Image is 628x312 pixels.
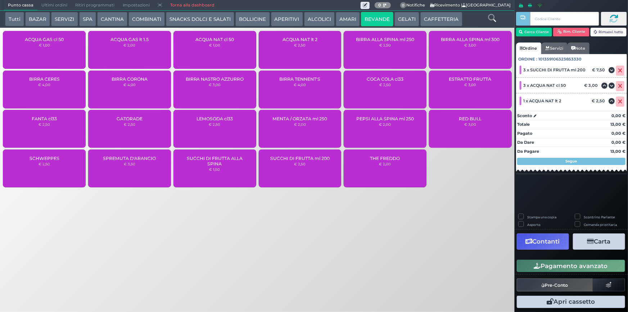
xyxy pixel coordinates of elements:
[516,28,552,36] button: Cerca Cliente
[71,0,118,10] span: Ritiri programmati
[524,67,586,72] span: 3 x SUCCHI DI FRUTTA ml 200
[611,140,625,145] strong: 0,00 €
[516,43,541,54] a: Ordine
[128,12,165,26] button: COMBINATI
[527,215,556,219] label: Stampa una copia
[449,76,492,82] span: ESTRATTO FRUTTA
[517,122,530,127] strong: Totale
[441,37,500,42] span: BIRRA ALLA SPINA ml 300
[367,76,403,82] span: COCA COLA cl33
[124,122,135,126] small: € 2,50
[464,122,476,126] small: € 3,00
[591,67,609,72] div: € 7,50
[420,12,462,26] button: CAFFETTERIA
[370,156,400,161] span: THE FREDDO
[517,233,569,250] button: Contanti
[379,162,391,166] small: € 2,00
[32,116,57,121] span: FANTA cl33
[379,83,391,87] small: € 2,50
[336,12,360,26] button: AMARI
[566,159,577,164] strong: Segue
[294,83,306,87] small: € 4,00
[279,76,320,82] span: BIRRA TENNENT'S
[464,83,476,87] small: € 3,00
[123,43,135,47] small: € 2,00
[394,12,419,26] button: GELATI
[209,43,220,47] small: € 1,00
[51,12,78,26] button: SERVIZI
[166,0,218,10] a: Torna alla dashboard
[610,149,625,154] strong: 13,00 €
[524,83,566,88] span: 3 x ACQUA NAT cl 50
[30,156,59,161] span: SCHWEPPES
[294,162,306,166] small: € 2,50
[539,56,582,62] span: 101359106323853330
[112,76,148,82] span: BIRRA CORONA
[361,12,393,26] button: BEVANDE
[304,12,335,26] button: ALCOLICI
[235,12,270,26] button: BOLLICINE
[25,37,64,42] span: ACQUA GAS cl 50
[103,156,156,161] span: SPREMUTA D'ARANCIO
[25,12,50,26] button: BAZAR
[271,12,303,26] button: APERITIVI
[541,43,567,54] a: Servizi
[379,122,391,126] small: € 2,00
[270,156,330,161] span: SUCCHI DI FRUTTA ml 200
[209,167,220,171] small: € 1,50
[117,116,143,121] span: GATORADE
[124,162,135,166] small: € 3,50
[400,2,407,9] span: 0
[519,56,538,62] span: Ordine :
[591,28,627,36] button: Rimuovi tutto
[39,162,50,166] small: € 2,50
[123,83,136,87] small: € 4,00
[611,131,625,136] strong: 0,00 €
[166,12,234,26] button: SNACKS DOLCI E SALATI
[119,0,154,10] span: Impostazioni
[459,116,482,121] span: RED BULL
[527,222,541,227] label: Asporto
[209,83,221,87] small: € 3,00
[29,76,60,82] span: BIRRA CERES
[517,149,539,154] strong: Da Pagare
[591,98,609,103] div: € 2,50
[110,37,149,42] span: ACQUA GAS lt 1.5
[283,37,317,42] span: ACQUA NAT lt 2
[186,76,244,82] span: BIRRA NASTRO AZZURRO
[79,12,96,26] button: SPA
[356,37,414,42] span: BIRRA ALLA SPINA ml 250
[209,122,221,126] small: € 2,50
[272,116,327,121] span: MENTA / ORZATA ml 250
[294,122,306,126] small: € 2,00
[39,122,50,126] small: € 2,50
[38,83,50,87] small: € 4,00
[195,37,234,42] span: ACQUA NAT cl 50
[524,98,562,103] span: 1 x ACQUA NAT lt 2
[517,260,625,272] button: Pagamento avanzato
[97,12,127,26] button: CANTINA
[39,43,50,47] small: € 1,00
[4,0,37,10] span: Punto cassa
[5,12,24,26] button: Tutti
[37,0,71,10] span: Ultimi ordini
[584,222,617,227] label: Comanda prioritaria
[573,233,625,250] button: Carta
[530,12,599,26] input: Codice Cliente
[567,43,589,54] a: Note
[180,156,250,166] span: SUCCHI DI FRUTTA ALLA SPINA
[517,113,532,119] strong: Sconto
[196,116,233,121] span: LEMOSODA cl33
[584,215,615,219] label: Scontrino Parlante
[611,113,625,118] strong: 0,00 €
[553,28,589,36] button: Rim. Cliente
[379,43,391,47] small: € 2,50
[583,83,601,88] div: € 3,00
[464,43,476,47] small: € 3,00
[517,278,593,291] button: Pre-Conto
[517,131,532,136] strong: Pagato
[378,3,381,8] b: 0
[610,122,625,127] strong: 13,00 €
[517,140,534,145] strong: Da Dare
[356,116,414,121] span: PEPSI ALLA SPINA ml 250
